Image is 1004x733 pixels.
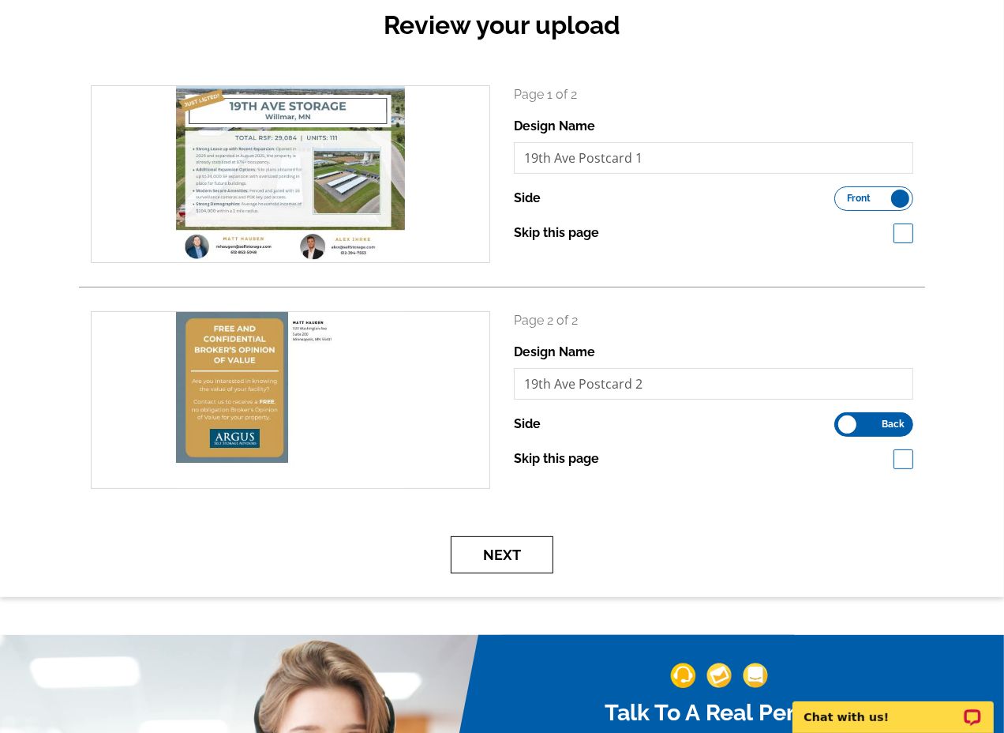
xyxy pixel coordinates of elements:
img: support-img-1.png [670,663,695,688]
label: Side [514,415,541,434]
h2: Review your upload [79,10,925,40]
label: Design Name [514,117,595,136]
label: Design Name [514,343,595,362]
p: Page 2 of 2 [514,311,913,330]
label: Side [514,189,541,208]
img: support-img-3_1.png [743,663,768,688]
span: Back [882,420,905,428]
h2: Talk To A Real Person [524,699,915,727]
input: File Name [514,368,913,400]
iframe: LiveChat chat widget [782,683,1004,733]
img: support-img-2.png [706,663,732,688]
label: Skip this page [514,224,599,242]
p: Page 1 of 2 [514,85,913,104]
span: Front [847,194,871,202]
input: File Name [514,142,913,174]
button: Next [451,536,553,573]
label: Skip this page [514,449,599,468]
